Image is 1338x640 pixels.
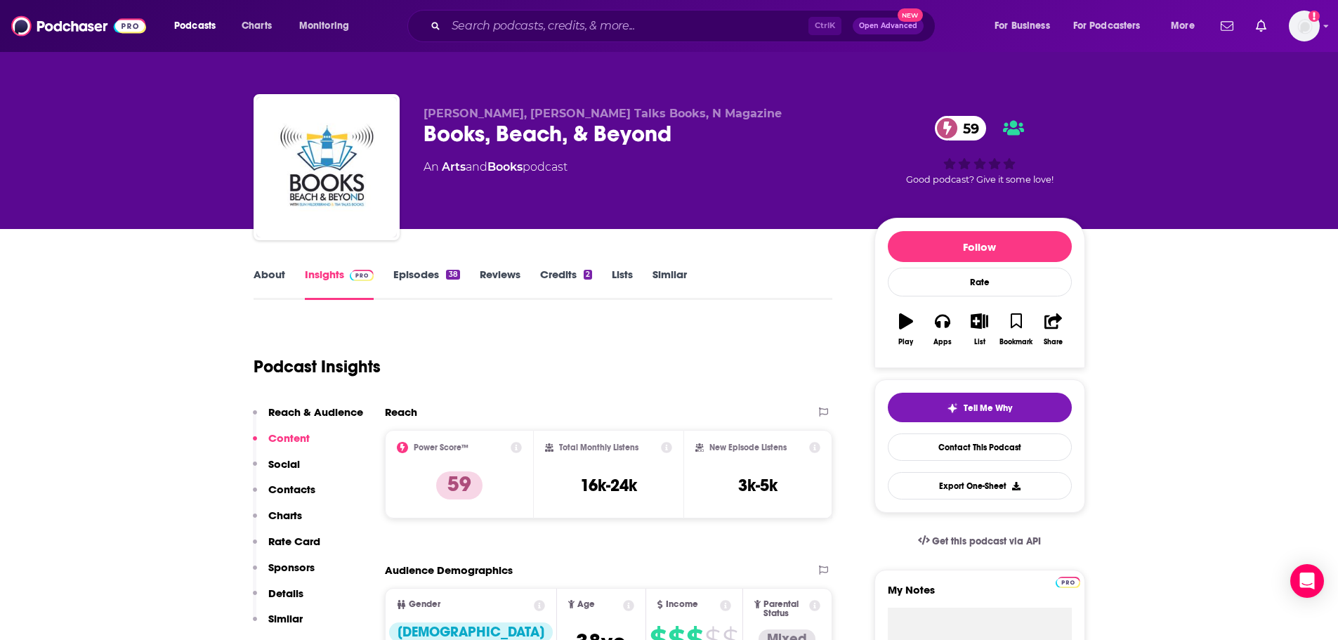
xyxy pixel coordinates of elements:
div: Rate [888,268,1072,296]
p: Content [268,431,310,445]
div: Search podcasts, credits, & more... [421,10,949,42]
button: open menu [1161,15,1212,37]
button: Play [888,304,924,355]
a: Books [487,160,523,174]
a: Reviews [480,268,520,300]
button: Content [253,431,310,457]
h2: Audience Demographics [385,563,513,577]
button: open menu [1064,15,1161,37]
p: Similar [268,612,303,625]
a: Get this podcast via API [907,524,1053,559]
button: open menu [289,15,367,37]
button: Similar [253,612,303,638]
span: Age [577,600,595,609]
h3: 3k-5k [738,475,778,496]
span: Logged in as francesca.budinoff [1289,11,1320,41]
p: Sponsors [268,561,315,574]
span: For Podcasters [1073,16,1141,36]
span: Tell Me Why [964,403,1012,414]
button: Rate Card [253,535,320,561]
h1: Podcast Insights [254,356,381,377]
button: Open AdvancedNew [853,18,924,34]
button: Charts [253,509,302,535]
span: Gender [409,600,440,609]
a: About [254,268,285,300]
a: Lists [612,268,633,300]
span: For Business [995,16,1050,36]
p: 59 [436,471,483,499]
button: tell me why sparkleTell Me Why [888,393,1072,422]
a: Contact This Podcast [888,433,1072,461]
label: My Notes [888,583,1072,608]
span: Charts [242,16,272,36]
img: tell me why sparkle [947,403,958,414]
img: Podchaser - Follow, Share and Rate Podcasts [11,13,146,39]
a: Similar [652,268,687,300]
button: Bookmark [998,304,1035,355]
span: Good podcast? Give it some love! [906,174,1054,185]
span: 59 [949,116,986,141]
button: open menu [985,15,1068,37]
a: Credits2 [540,268,592,300]
button: Social [253,457,300,483]
p: Rate Card [268,535,320,548]
p: Contacts [268,483,315,496]
button: open menu [164,15,234,37]
button: Export One-Sheet [888,472,1072,499]
span: Monitoring [299,16,349,36]
span: Podcasts [174,16,216,36]
input: Search podcasts, credits, & more... [446,15,808,37]
span: More [1171,16,1195,36]
h3: 16k-24k [580,475,637,496]
p: Charts [268,509,302,522]
a: 59 [935,116,986,141]
a: Show notifications dropdown [1215,14,1239,38]
div: Apps [933,338,952,346]
h2: Power Score™ [414,443,468,452]
img: Podchaser Pro [350,270,374,281]
button: Apps [924,304,961,355]
h2: Total Monthly Listens [559,443,638,452]
div: Share [1044,338,1063,346]
button: Show profile menu [1289,11,1320,41]
img: Books, Beach, & Beyond [256,97,397,237]
div: 59Good podcast? Give it some love! [874,107,1085,194]
span: New [898,8,923,22]
button: Share [1035,304,1071,355]
img: User Profile [1289,11,1320,41]
button: Follow [888,231,1072,262]
h2: New Episode Listens [709,443,787,452]
div: 38 [446,270,459,280]
a: Episodes38 [393,268,459,300]
p: Social [268,457,300,471]
img: Podchaser Pro [1056,577,1080,588]
span: Parental Status [763,600,807,618]
button: Contacts [253,483,315,509]
div: Play [898,338,913,346]
span: and [466,160,487,174]
h2: Reach [385,405,417,419]
span: [PERSON_NAME], [PERSON_NAME] Talks Books, N Magazine [424,107,782,120]
span: Income [666,600,698,609]
a: Pro website [1056,575,1080,588]
button: Reach & Audience [253,405,363,431]
a: Show notifications dropdown [1250,14,1272,38]
svg: Add a profile image [1309,11,1320,22]
button: Sponsors [253,561,315,587]
a: Charts [232,15,280,37]
div: An podcast [424,159,568,176]
p: Reach & Audience [268,405,363,419]
a: InsightsPodchaser Pro [305,268,374,300]
div: List [974,338,985,346]
a: Arts [442,160,466,174]
p: Details [268,587,303,600]
span: Get this podcast via API [932,535,1041,547]
span: Ctrl K [808,17,841,35]
div: Open Intercom Messenger [1290,564,1324,598]
button: Details [253,587,303,613]
button: List [961,304,997,355]
div: 2 [584,270,592,280]
span: Open Advanced [859,22,917,30]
